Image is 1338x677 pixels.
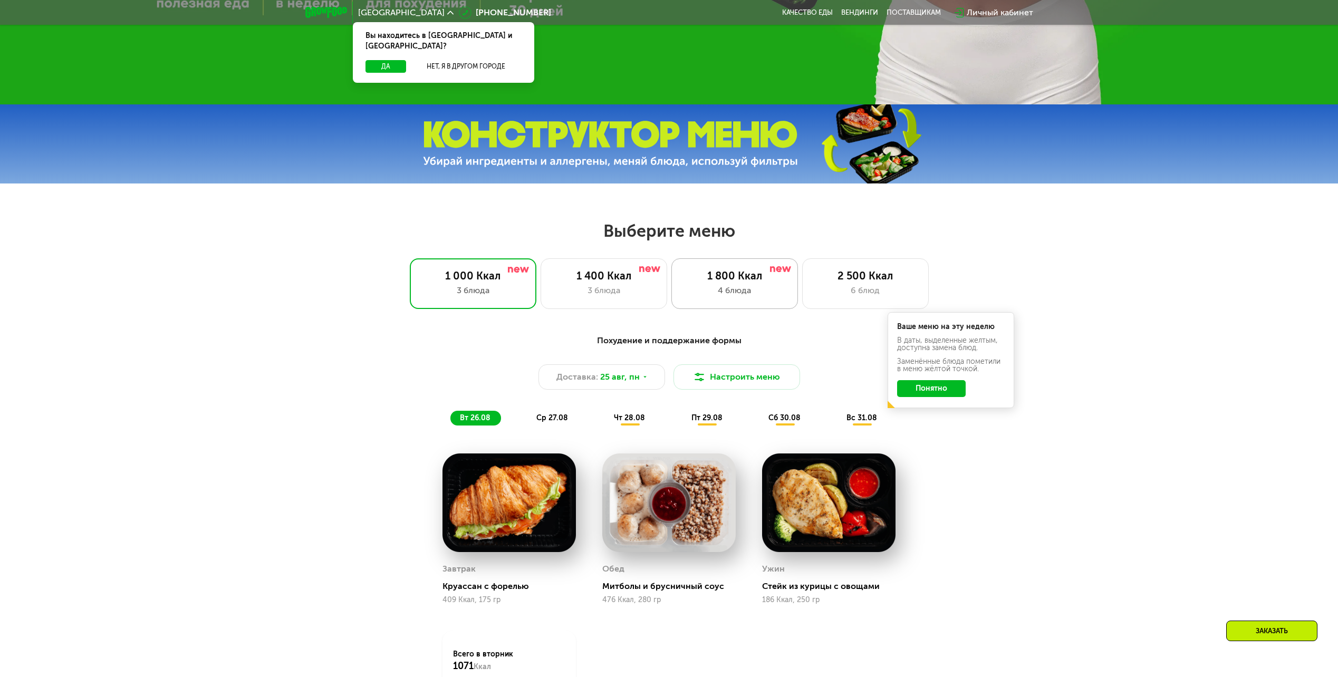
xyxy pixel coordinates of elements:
[442,596,576,604] div: 409 Ккал, 175 гр
[782,8,833,17] a: Качество еды
[357,334,981,347] div: Похудение и поддержание формы
[474,662,491,671] span: Ккал
[1226,621,1317,641] div: Заказать
[768,413,801,422] span: сб 30.08
[421,269,525,282] div: 1 000 Ккал
[600,371,640,383] span: 25 авг, пн
[453,660,474,672] span: 1071
[682,269,787,282] div: 1 800 Ккал
[813,269,918,282] div: 2 500 Ккал
[691,413,723,422] span: пт 29.08
[762,596,896,604] div: 186 Ккал, 250 гр
[353,22,534,60] div: Вы находитесь в [GEOGRAPHIC_DATA] и [GEOGRAPHIC_DATA]?
[442,561,476,577] div: Завтрак
[614,413,645,422] span: чт 28.08
[897,337,1005,352] div: В даты, выделенные желтым, доступна замена блюд.
[897,380,966,397] button: Понятно
[365,60,406,73] button: Да
[897,358,1005,373] div: Заменённые блюда пометили в меню жёлтой точкой.
[453,649,565,672] div: Всего в вторник
[552,284,656,297] div: 3 блюда
[556,371,598,383] span: Доставка:
[552,269,656,282] div: 1 400 Ккал
[682,284,787,297] div: 4 блюда
[358,8,445,17] span: [GEOGRAPHIC_DATA]
[410,60,522,73] button: Нет, я в другом городе
[673,364,800,390] button: Настроить меню
[602,581,744,592] div: Митболы и брусничный соус
[536,413,568,422] span: ср 27.08
[442,581,584,592] div: Круассан с форелью
[887,8,941,17] div: поставщикам
[602,561,624,577] div: Обед
[460,413,490,422] span: вт 26.08
[421,284,525,297] div: 3 блюда
[846,413,877,422] span: вс 31.08
[762,581,904,592] div: Стейк из курицы с овощами
[897,323,1005,331] div: Ваше меню на эту неделю
[34,220,1304,241] h2: Выберите меню
[841,8,878,17] a: Вендинги
[813,284,918,297] div: 6 блюд
[967,6,1033,19] div: Личный кабинет
[459,6,551,19] a: [PHONE_NUMBER]
[762,561,785,577] div: Ужин
[602,596,736,604] div: 476 Ккал, 280 гр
